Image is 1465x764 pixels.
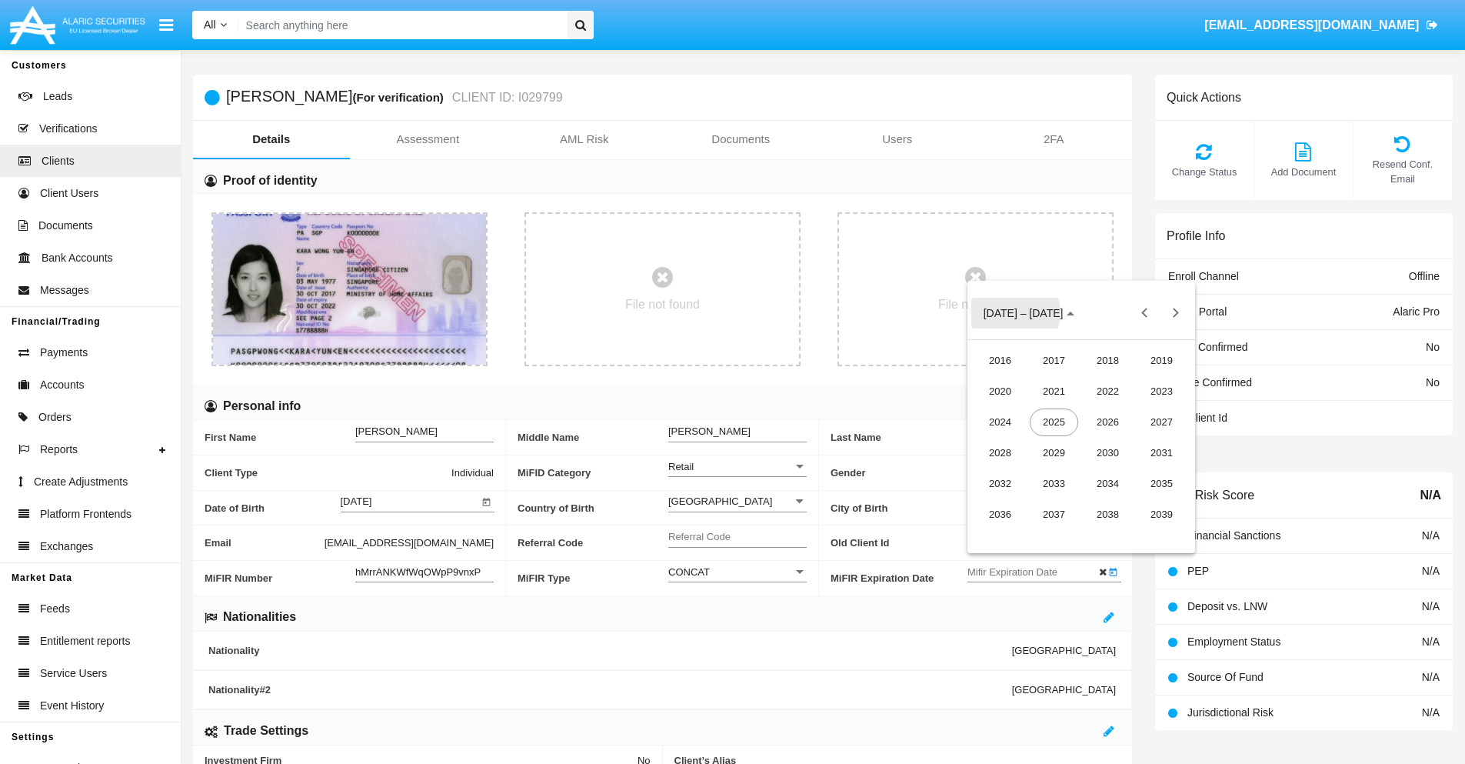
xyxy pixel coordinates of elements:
td: 2026 [1081,407,1135,438]
td: 2016 [974,345,1027,376]
td: 2031 [1135,438,1189,469]
td: 2025 [1027,407,1081,438]
td: 2032 [974,469,1027,499]
td: 2023 [1135,376,1189,407]
div: 2017 [1030,347,1078,375]
td: 2024 [974,407,1027,438]
div: 2030 [1084,439,1132,467]
div: 2024 [976,409,1024,436]
td: 2019 [1135,345,1189,376]
div: 2022 [1084,378,1132,405]
td: 2033 [1027,469,1081,499]
div: 2026 [1084,409,1132,436]
td: 2018 [1081,345,1135,376]
div: 2031 [1137,439,1186,467]
td: 2035 [1135,469,1189,499]
div: 2021 [1030,378,1078,405]
td: 2036 [974,499,1027,530]
td: 2017 [1027,345,1081,376]
td: 2039 [1135,499,1189,530]
div: 2018 [1084,347,1132,375]
div: 2023 [1137,378,1186,405]
div: 2019 [1137,347,1186,375]
button: Choose date [971,298,1087,329]
td: 2038 [1081,499,1135,530]
td: 2020 [974,376,1027,407]
td: 2037 [1027,499,1081,530]
div: 2025 [1030,409,1078,436]
div: 2037 [1030,501,1078,529]
td: 2021 [1027,376,1081,407]
div: 2034 [1084,470,1132,498]
span: [DATE] – [DATE] [984,308,1064,320]
div: 2033 [1030,470,1078,498]
div: 2039 [1137,501,1186,529]
td: 2029 [1027,438,1081,469]
td: 2028 [974,438,1027,469]
div: 2038 [1084,501,1132,529]
div: 2028 [976,439,1024,467]
td: 2030 [1081,438,1135,469]
button: Next 20 years [1160,298,1190,329]
td: 2034 [1081,469,1135,499]
td: 2022 [1081,376,1135,407]
div: 2036 [976,501,1024,529]
div: 2016 [976,347,1024,375]
div: 2020 [976,378,1024,405]
div: 2035 [1137,470,1186,498]
div: 2027 [1137,409,1186,436]
div: 2029 [1030,439,1078,467]
td: 2027 [1135,407,1189,438]
button: Previous 20 years [1129,298,1160,329]
div: 2032 [976,470,1024,498]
